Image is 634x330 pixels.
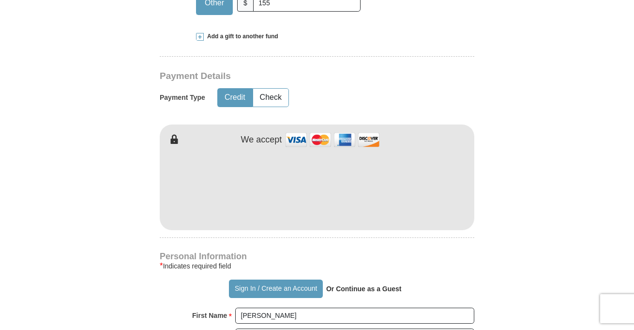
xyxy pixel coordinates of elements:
div: Indicates required field [160,260,474,272]
img: credit cards accepted [284,129,381,150]
h4: Personal Information [160,252,474,260]
h5: Payment Type [160,94,205,102]
strong: First Name [192,309,227,322]
button: Check [253,89,288,107]
button: Sign In / Create an Account [229,280,322,298]
strong: Or Continue as a Guest [326,285,402,293]
h4: We accept [241,135,282,145]
span: Add a gift to another fund [204,32,278,41]
h3: Payment Details [160,71,407,82]
button: Credit [218,89,252,107]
